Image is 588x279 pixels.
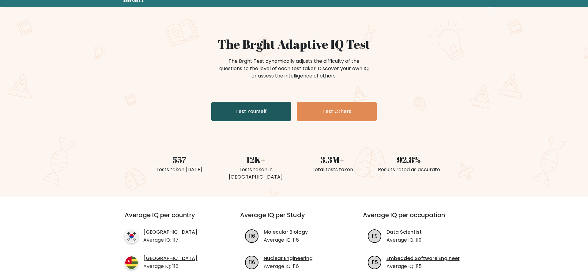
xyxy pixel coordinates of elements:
h1: The Brght Adaptive IQ Test [145,37,443,51]
p: Average IQ: 116 [264,263,313,270]
a: Test Others [297,102,377,121]
h3: Average IQ per country [125,211,218,226]
div: 12K+ [221,153,290,166]
text: 115 [371,258,378,266]
text: 116 [249,258,255,266]
div: Tests taken in [GEOGRAPHIC_DATA] [221,166,290,181]
div: 557 [145,153,214,166]
div: Total tests taken [298,166,367,173]
a: Test Yourself [211,102,291,121]
a: Molecular Biology [264,228,308,236]
a: [GEOGRAPHIC_DATA] [143,255,198,262]
div: The Brght Test dynamically adjusts the difficulty of the questions to the level of each test take... [217,58,371,80]
a: [GEOGRAPHIC_DATA] [143,228,198,236]
h3: Average IQ per occupation [363,211,471,226]
p: Average IQ: 119 [386,236,422,244]
a: Data Scientist [386,228,422,236]
p: Average IQ: 116 [264,236,308,244]
div: 3.3M+ [298,153,367,166]
text: 116 [249,232,255,239]
text: 119 [372,232,378,239]
img: country [125,229,138,243]
p: Average IQ: 116 [143,263,198,270]
div: Tests taken [DATE] [145,166,214,173]
div: 92.8% [374,153,443,166]
div: Results rated as accurate [374,166,443,173]
p: Average IQ: 115 [386,263,460,270]
a: Embedded Software Engineer [386,255,460,262]
p: Average IQ: 117 [143,236,198,244]
h3: Average IQ per Study [240,211,348,226]
a: Nuclear Engineering [264,255,313,262]
img: country [125,256,138,270]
